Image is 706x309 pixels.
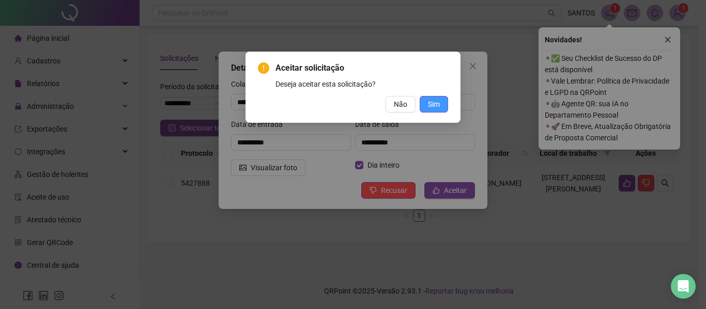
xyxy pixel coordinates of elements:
[275,78,448,90] div: Deseja aceitar esta solicitação?
[258,62,269,74] span: exclamation-circle
[420,96,448,112] button: Sim
[428,99,440,110] span: Sim
[394,99,407,110] span: Não
[386,96,416,112] button: Não
[671,274,696,299] div: Open Intercom Messenger
[275,62,448,74] span: Aceitar solicitação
